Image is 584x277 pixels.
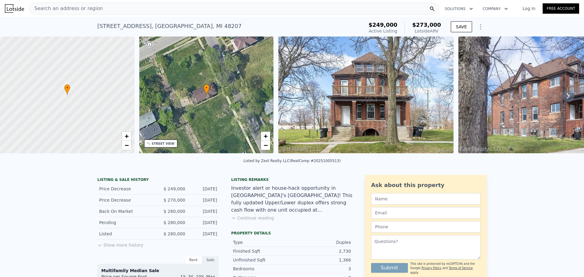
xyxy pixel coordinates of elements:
[410,262,481,275] div: This site is protected by reCAPTCHA and the Google and apply.
[422,266,441,270] a: Privacy Policy
[451,21,472,32] button: SAVE
[203,85,210,91] span: •
[371,193,481,205] input: Name
[97,240,143,248] button: Show more history
[164,198,185,203] span: $ 270,000
[449,266,473,270] a: Terms of Service
[124,141,128,149] span: −
[97,22,242,30] div: [STREET_ADDRESS] , [GEOGRAPHIC_DATA] , MI 48207
[231,215,274,221] button: Continue reading
[122,141,131,150] a: Zoom out
[264,141,268,149] span: −
[122,132,131,141] a: Zoom in
[543,3,579,14] a: Free Account
[99,231,153,237] div: Listed
[5,4,24,13] img: Lotside
[278,36,454,153] img: Sale: 139700404 Parcel: 48945185
[101,268,215,274] div: Multifamily Median Sale
[231,185,353,214] div: Investor alert or house-hack opportunity in [GEOGRAPHIC_DATA]'s [GEOGRAPHIC_DATA]! This fully upd...
[233,248,292,254] div: Finished Sqft
[478,3,513,14] button: Company
[292,257,351,263] div: 1,366
[64,84,70,95] div: •
[292,248,351,254] div: 2,730
[371,263,408,273] button: Submit
[233,257,292,263] div: Unfinished Sqft
[231,231,353,236] div: Property details
[190,186,217,192] div: [DATE]
[233,239,292,245] div: Type
[190,208,217,214] div: [DATE]
[64,85,70,91] span: •
[99,220,153,226] div: Pending
[369,29,397,33] span: Active Listing
[231,177,353,182] div: Listing remarks
[515,5,543,12] a: Log In
[202,256,219,264] div: Sale
[152,141,175,146] div: STREET VIEW
[185,256,202,264] div: Rent
[261,132,270,141] a: Zoom in
[97,177,219,183] div: LISTING & SALE HISTORY
[264,132,268,140] span: +
[164,186,185,191] span: $ 249,000
[190,197,217,203] div: [DATE]
[164,209,185,214] span: $ 280,000
[99,186,153,192] div: Price Decrease
[203,84,210,95] div: •
[440,3,478,14] button: Solutions
[371,207,481,219] input: Email
[243,159,341,163] div: Listed by Zest Realty LLC (RealComp #20251005513)
[369,22,398,28] span: $249,000
[99,197,153,203] div: Price Decrease
[190,220,217,226] div: [DATE]
[164,231,185,236] span: $ 280,000
[190,231,217,237] div: [DATE]
[371,221,481,233] input: Phone
[99,208,153,214] div: Back On Market
[261,141,270,150] a: Zoom out
[292,239,351,245] div: Duplex
[124,132,128,140] span: +
[474,21,487,33] button: Show Options
[292,266,351,272] div: 3
[233,266,292,272] div: Bedrooms
[164,220,185,225] span: $ 280,000
[30,5,103,12] span: Search an address or region
[412,22,441,28] span: $273,000
[412,28,441,34] div: Lotside ARV
[371,181,481,189] div: Ask about this property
